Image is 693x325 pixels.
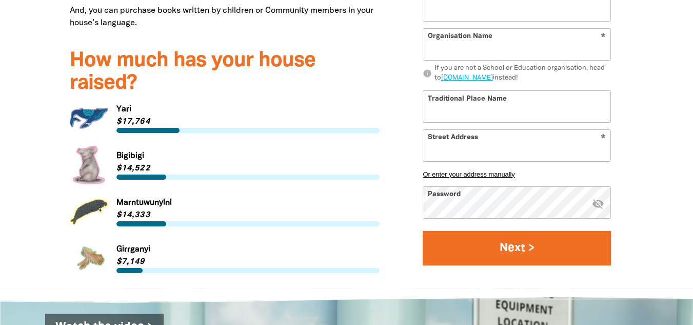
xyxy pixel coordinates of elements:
[70,50,380,95] h3: How much has your house raised?
[441,75,493,81] a: [DOMAIN_NAME]
[70,99,380,278] div: Paginated content
[423,231,611,265] button: Next >
[592,197,604,211] button: visibility_off
[434,64,611,84] div: If you are not a School or Education organisation, head to instead!
[70,5,380,29] p: And, you can purchase books written by children or Community members in your house’s language.
[423,170,611,178] button: Or enter your address manually
[423,69,432,78] i: info
[592,197,604,209] i: Hide password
